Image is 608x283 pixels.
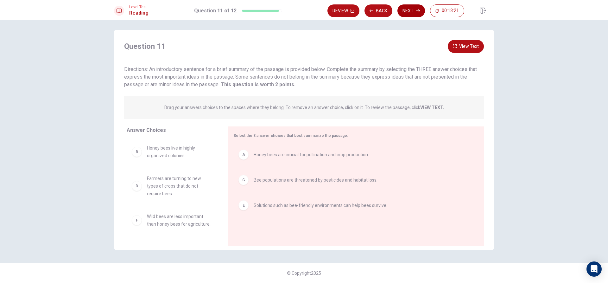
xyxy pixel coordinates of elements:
[129,9,149,17] h1: Reading
[132,215,142,225] div: F
[147,144,213,159] span: Honey bees live in highly organized colonies.
[254,176,377,184] span: Bee populations are threatened by pesticides and habitat loss.
[287,271,321,276] span: © Copyright 2025
[254,202,387,209] span: Solutions such as bee-friendly environments can help bees survive.
[147,175,213,197] span: Farmers are turning to new types of crops that do not require bees.
[238,150,249,160] div: A
[194,7,237,15] h1: Question 11 of 12
[448,40,484,53] button: View Text
[254,151,369,158] span: Honey bees are crucial for pollination and crop production.
[219,81,295,87] strong: This question is worth 2 points.
[586,261,602,277] div: Open Intercom Messenger
[147,213,213,228] span: Wild bees are less important than honey bees for agriculture.
[233,170,474,190] div: CBee populations are threatened by pesticides and habitat loss.
[129,5,149,9] span: Level Test
[132,147,142,157] div: B
[430,4,464,17] button: 00:13:21
[420,105,444,110] strong: VIEW TEXT.
[327,4,359,17] button: Review
[127,208,218,233] div: FWild bees are less important than honey bees for agriculture.
[124,41,166,51] h4: Question 11
[124,66,477,87] span: Directions: An introductory sentence for a brief summary of the passage is provided below. Comple...
[127,127,166,133] span: Answer Choices
[127,170,218,203] div: DFarmers are turning to new types of crops that do not require bees.
[233,133,348,138] span: Select the 3 answer choices that best summarize the passage.
[238,200,249,210] div: E
[132,181,142,191] div: D
[164,105,444,110] p: Drag your answers choices to the spaces where they belong. To remove an answer choice, click on i...
[238,175,249,185] div: C
[233,145,474,165] div: AHoney bees are crucial for pollination and crop production.
[364,4,392,17] button: Back
[397,4,425,17] button: Next
[233,195,474,215] div: ESolutions such as bee-friendly environments can help bees survive.
[127,139,218,164] div: BHoney bees live in highly organized colonies.
[442,8,459,13] span: 00:13:21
